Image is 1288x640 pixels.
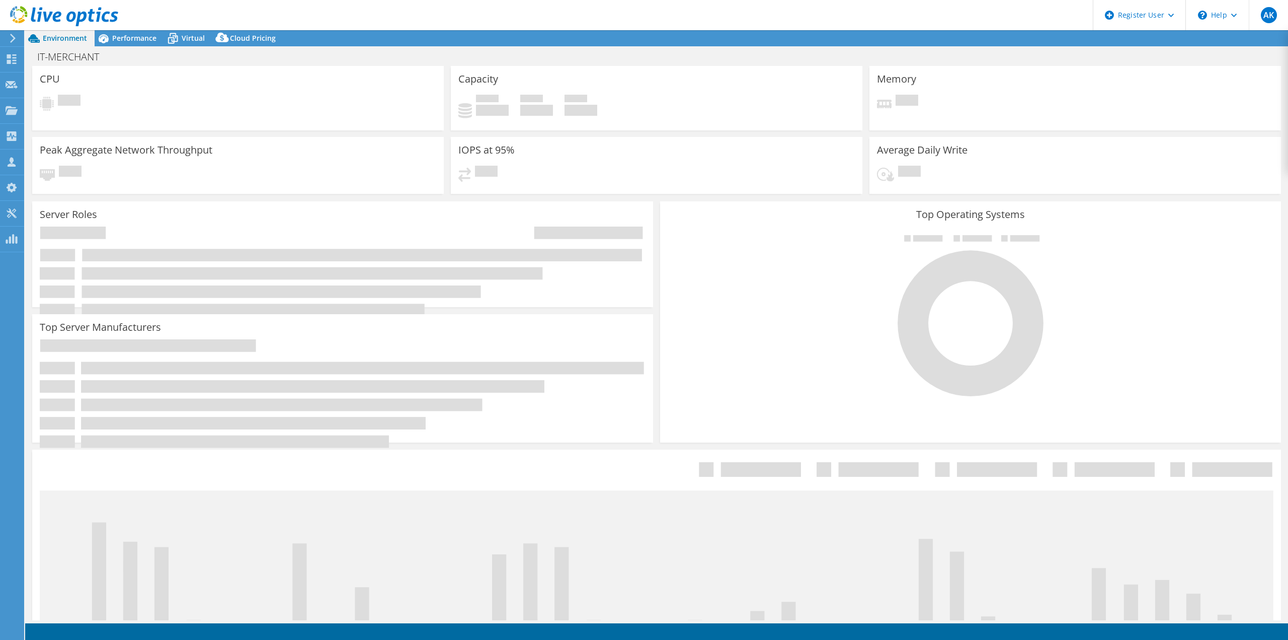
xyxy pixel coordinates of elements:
[877,74,916,85] h3: Memory
[40,209,97,220] h3: Server Roles
[877,145,968,156] h3: Average Daily Write
[230,33,276,43] span: Cloud Pricing
[896,95,918,108] span: Pending
[43,33,87,43] span: Environment
[40,322,161,333] h3: Top Server Manufacturers
[668,209,1273,220] h3: Top Operating Systems
[40,74,60,85] h3: CPU
[112,33,156,43] span: Performance
[59,166,82,179] span: Pending
[476,105,509,116] h4: 0 GiB
[475,166,498,179] span: Pending
[565,105,597,116] h4: 0 GiB
[476,95,499,105] span: Used
[1198,11,1207,20] svg: \n
[58,95,80,108] span: Pending
[182,33,205,43] span: Virtual
[1261,7,1277,23] span: AK
[520,105,553,116] h4: 0 GiB
[40,145,212,156] h3: Peak Aggregate Network Throughput
[33,51,115,62] h1: IT-MERCHANT
[458,145,515,156] h3: IOPS at 95%
[520,95,543,105] span: Free
[898,166,921,179] span: Pending
[458,74,498,85] h3: Capacity
[565,95,587,105] span: Total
